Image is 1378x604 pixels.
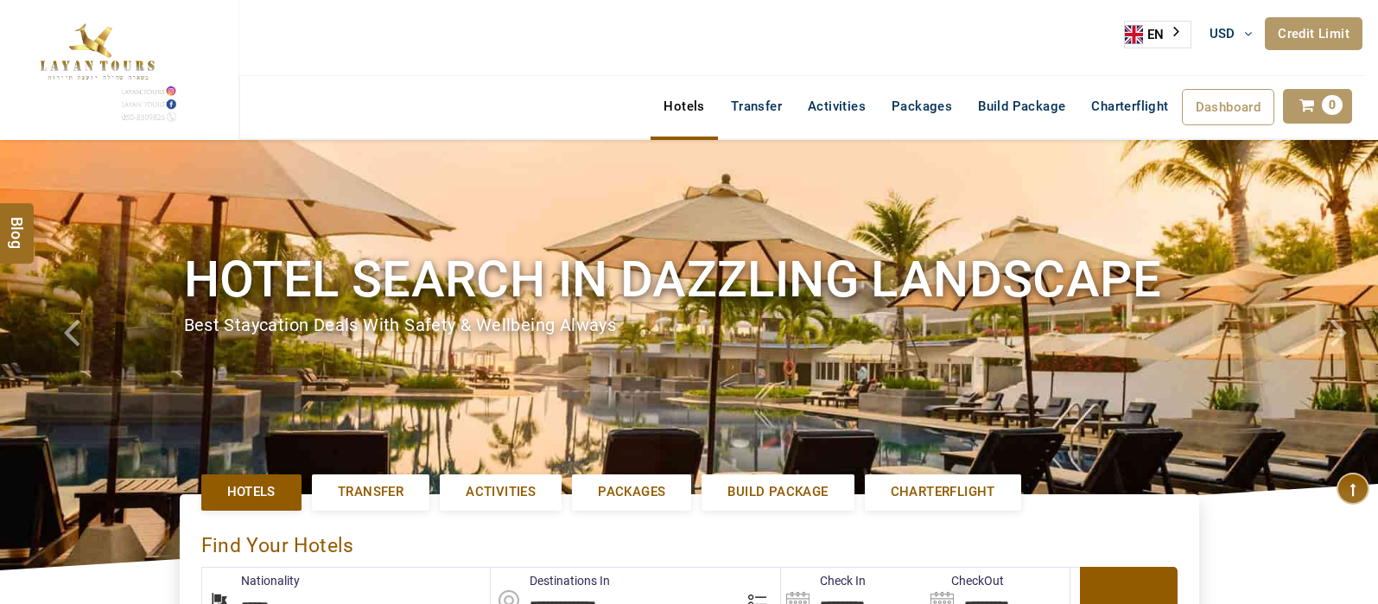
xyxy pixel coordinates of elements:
[184,313,1195,338] div: Best Staycation Deals with safety & wellbeing always
[1125,22,1191,48] a: EN
[1091,99,1168,114] span: Charterflight
[865,474,1021,510] a: Charterflight
[891,483,995,501] span: Charterflight
[1210,26,1235,41] span: USD
[312,474,429,510] a: Transfer
[1283,89,1352,124] a: 0
[6,216,29,231] span: Blog
[1124,21,1191,48] aside: Language selected: English
[1196,99,1261,115] span: Dashboard
[702,474,854,510] a: Build Package
[1078,89,1181,124] a: Charterflight
[718,89,795,124] a: Transfer
[1124,21,1191,48] div: Language
[727,483,828,501] span: Build Package
[781,572,866,589] label: Check In
[1265,17,1362,50] a: Credit Limit
[879,89,965,124] a: Packages
[184,247,1195,312] h1: Hotel search in dazzling landscape
[201,516,1178,567] div: Find Your Hotels
[491,572,610,589] label: Destinations In
[202,572,300,589] label: Nationality
[201,474,302,510] a: Hotels
[227,483,276,501] span: Hotels
[572,474,691,510] a: Packages
[1322,95,1343,115] span: 0
[440,474,562,510] a: Activities
[466,483,536,501] span: Activities
[338,483,403,501] span: Transfer
[13,8,180,124] img: The Royal Line Holidays
[925,572,1004,589] label: CheckOut
[598,483,665,501] span: Packages
[651,89,717,124] a: Hotels
[965,89,1078,124] a: Build Package
[795,89,879,124] a: Activities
